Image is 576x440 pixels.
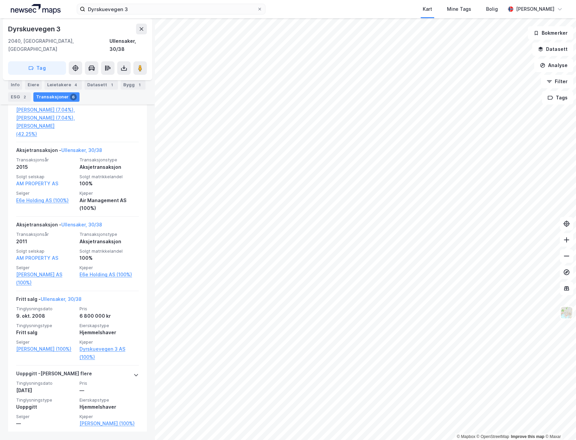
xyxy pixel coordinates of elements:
div: [PERSON_NAME] [516,5,554,13]
img: logo.a4113a55bc3d86da70a041830d287a7e.svg [11,4,61,14]
div: Datasett [85,80,118,90]
button: Tags [542,91,573,104]
div: Ullensaker, 30/38 [109,37,147,53]
div: Eiere [25,80,42,90]
span: Selger [16,339,75,345]
div: 2011 [16,238,75,246]
span: Kjøper [79,339,139,345]
div: Aksjetransaksjon - [16,221,102,231]
div: 6 800 000 kr [79,312,139,320]
a: [PERSON_NAME] AS (100%) [16,271,75,287]
span: Pris [79,380,139,386]
a: E6e Holding AS (100%) [16,196,75,205]
span: Pris [79,306,139,312]
a: Ullensaker, 30/38 [61,147,102,153]
div: [DATE] [16,386,75,395]
span: Eierskapstype [79,397,139,403]
a: AM PROPERTY AS [16,255,58,261]
span: Transaksjonstype [79,157,139,163]
span: Kjøper [79,414,139,419]
img: Z [560,306,573,319]
span: Transaksjonstype [79,231,139,237]
a: Ullensaker, 30/38 [61,222,102,227]
span: Selger [16,265,75,271]
span: Solgt selskap [16,248,75,254]
div: 9. okt. 2008 [16,312,75,320]
div: 2 [21,94,28,100]
a: Ullensaker, 30/38 [41,296,82,302]
div: Dyrskuevegen 3 [8,24,62,34]
div: 6 [70,94,77,100]
a: AM PROPERTY AS [16,181,58,186]
button: Datasett [532,42,573,56]
div: Hjemmelshaver [79,328,139,337]
span: Selger [16,414,75,419]
button: Analyse [534,59,573,72]
div: Fritt salg [16,328,75,337]
span: Kjøper [79,265,139,271]
div: Info [8,80,22,90]
div: — [16,419,75,428]
div: 1 [136,82,143,88]
div: 100% [79,180,139,188]
a: OpenStreetMap [477,434,509,439]
span: Tinglysningstype [16,397,75,403]
span: Transaksjonsår [16,157,75,163]
span: Solgt matrikkelandel [79,248,139,254]
button: Filter [541,75,573,88]
div: 100% [79,254,139,262]
div: Aksjetransaksjon [79,238,139,246]
div: Fritt salg - [16,295,82,306]
div: Hjemmelshaver [79,403,139,411]
span: Transaksjonsår [16,231,75,237]
span: Eierskapstype [79,323,139,328]
a: Improve this map [511,434,544,439]
div: Kart [423,5,432,13]
a: [PERSON_NAME] (42.25%) [16,122,75,138]
a: Dyrskuevegen 3 AS (100%) [79,345,139,361]
div: Aksjetransaksjon [79,163,139,171]
a: [PERSON_NAME] (7.04%), [16,106,75,114]
div: 2040, [GEOGRAPHIC_DATA], [GEOGRAPHIC_DATA] [8,37,109,53]
a: Mapbox [457,434,475,439]
a: [PERSON_NAME] (7.04%), [16,114,75,122]
input: Søk på adresse, matrikkel, gårdeiere, leietakere eller personer [85,4,257,14]
button: Bokmerker [528,26,573,40]
div: Bygg [121,80,146,90]
div: Mine Tags [447,5,471,13]
span: Solgt matrikkelandel [79,174,139,180]
button: Tag [8,61,66,75]
div: Transaksjoner [33,92,79,102]
div: — [79,386,139,395]
div: 4 [72,82,79,88]
div: Leietakere [44,80,82,90]
div: Uoppgitt [16,403,75,411]
span: Tinglysningsdato [16,380,75,386]
span: Selger [16,190,75,196]
a: [PERSON_NAME] (100%) [16,345,75,353]
a: [PERSON_NAME] (100%) [79,419,139,428]
div: Uoppgitt - [PERSON_NAME] flere [16,370,92,380]
div: Air Management AS (100%) [79,196,139,213]
div: 2015 [16,163,75,171]
div: Bolig [486,5,498,13]
span: Solgt selskap [16,174,75,180]
iframe: Chat Widget [542,408,576,440]
div: Aksjetransaksjon - [16,146,102,157]
div: 1 [108,82,115,88]
div: ESG [8,92,31,102]
span: Kjøper [79,190,139,196]
span: Tinglysningstype [16,323,75,328]
a: E6e Holding AS (100%) [79,271,139,279]
span: Tinglysningsdato [16,306,75,312]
